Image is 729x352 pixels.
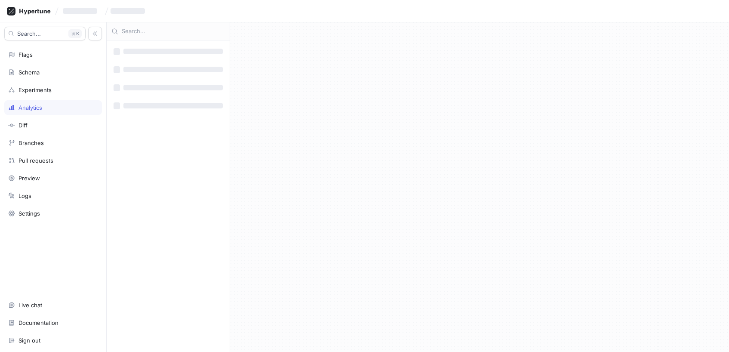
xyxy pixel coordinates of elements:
span: ‌ [114,48,120,55]
span: ‌ [123,85,223,90]
div: Flags [18,51,33,58]
div: Settings [18,210,40,217]
div: Live chat [18,302,42,309]
button: ‌ [59,4,104,18]
div: Pull requests [18,157,53,164]
span: ‌ [111,8,145,14]
input: Search... [122,27,225,36]
div: K [68,29,82,38]
a: Documentation [4,315,102,330]
div: Sign out [18,337,40,344]
span: ‌ [123,103,223,108]
span: ‌ [123,49,223,54]
span: ‌ [114,66,120,73]
span: ‌ [114,84,120,91]
div: Preview [18,175,40,182]
span: ‌ [63,8,97,14]
div: Logs [18,192,31,199]
span: ‌ [114,102,120,109]
div: Documentation [18,319,58,326]
div: Experiments [18,86,52,93]
div: Branches [18,139,44,146]
div: Diff [18,122,28,129]
div: Schema [18,69,40,76]
span: Search... [17,31,41,36]
button: Search...K [4,27,86,40]
div: Analytics [18,104,42,111]
span: ‌ [123,67,223,72]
